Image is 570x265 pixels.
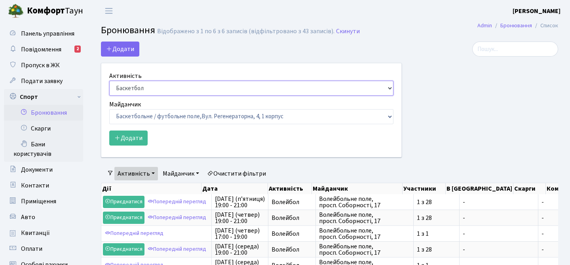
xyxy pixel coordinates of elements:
[463,215,535,221] span: -
[472,42,558,57] input: Пошук...
[21,213,35,221] span: Авто
[541,231,569,237] span: -
[101,183,201,194] th: Дії
[4,105,83,121] a: Бронювання
[146,212,208,224] a: Попередній перегляд
[109,131,148,146] button: Додати
[99,4,119,17] button: Переключити навігацію
[477,21,492,30] a: Admin
[215,243,265,256] span: [DATE] (середа) 19:00 - 21:00
[160,167,202,180] a: Майданчик
[21,181,49,190] span: Контакти
[4,193,83,209] a: Приміщення
[4,178,83,193] a: Контакти
[215,212,265,224] span: [DATE] (четвер) 19:00 - 21:00
[272,231,312,237] span: Волейбол
[4,241,83,257] a: Оплати
[312,183,403,194] th: Майданчик
[103,196,144,208] a: Приєднатися
[272,246,312,253] span: Волейбол
[27,4,65,17] b: Комфорт
[446,183,513,194] th: В [GEOGRAPHIC_DATA]
[103,243,144,256] a: Приєднатися
[8,3,24,19] img: logo.png
[319,243,410,256] span: Волейбольне поле, просп. Соборності, 17
[319,227,410,240] span: Волейбольне поле, просп. Соборності, 17
[4,225,83,241] a: Квитанції
[463,231,535,237] span: -
[4,89,83,105] a: Спорт
[513,183,546,194] th: Скарги
[4,57,83,73] a: Пропуск в ЖК
[103,227,165,240] a: Попередній перегляд
[541,199,569,205] span: -
[465,17,570,34] nav: breadcrumb
[215,196,265,208] span: [DATE] (п’ятниця) 19:00 - 21:00
[74,45,81,53] div: 2
[463,199,535,205] span: -
[319,212,410,224] span: Волейбольне поле, просп. Соборності, 17
[27,4,83,18] span: Таун
[21,165,53,174] span: Документи
[417,215,456,221] span: 1 з 28
[204,167,269,180] a: Очистити фільтри
[500,21,532,30] a: Бронювання
[146,243,208,256] a: Попередній перегляд
[532,21,558,30] li: Список
[4,26,83,42] a: Панель управління
[215,227,265,240] span: [DATE] (четвер) 17:00 - 19:00
[103,212,144,224] a: Приєднатися
[513,6,560,16] a: [PERSON_NAME]
[4,136,83,162] a: Бани користувачів
[417,199,456,205] span: 1 з 28
[336,28,360,35] a: Скинути
[109,100,141,109] label: Майданчик
[101,42,139,57] button: Додати
[101,23,155,37] span: Бронювання
[21,77,63,85] span: Подати заявку
[319,196,410,208] span: Волейбольне поле, просп. Соборності, 17
[21,45,61,54] span: Повідомлення
[114,167,158,180] a: Активність
[4,42,83,57] a: Повідомлення2
[157,28,334,35] div: Відображено з 1 по 6 з 6 записів (відфільтровано з 43 записів).
[417,246,456,253] span: 1 з 28
[201,183,268,194] th: Дата
[272,215,312,221] span: Волейбол
[541,246,569,253] span: -
[4,121,83,136] a: Скарги
[417,231,456,237] span: 1 з 1
[4,209,83,225] a: Авто
[272,199,312,205] span: Волейбол
[21,197,56,206] span: Приміщення
[4,162,83,178] a: Документи
[21,244,42,253] span: Оплати
[109,71,142,81] label: Активність
[403,183,446,194] th: Участники
[21,61,60,70] span: Пропуск в ЖК
[541,215,569,221] span: -
[21,229,50,237] span: Квитанції
[268,183,312,194] th: Активність
[21,29,74,38] span: Панель управління
[146,196,208,208] a: Попередній перегляд
[463,246,535,253] span: -
[4,73,83,89] a: Подати заявку
[513,7,560,15] b: [PERSON_NAME]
